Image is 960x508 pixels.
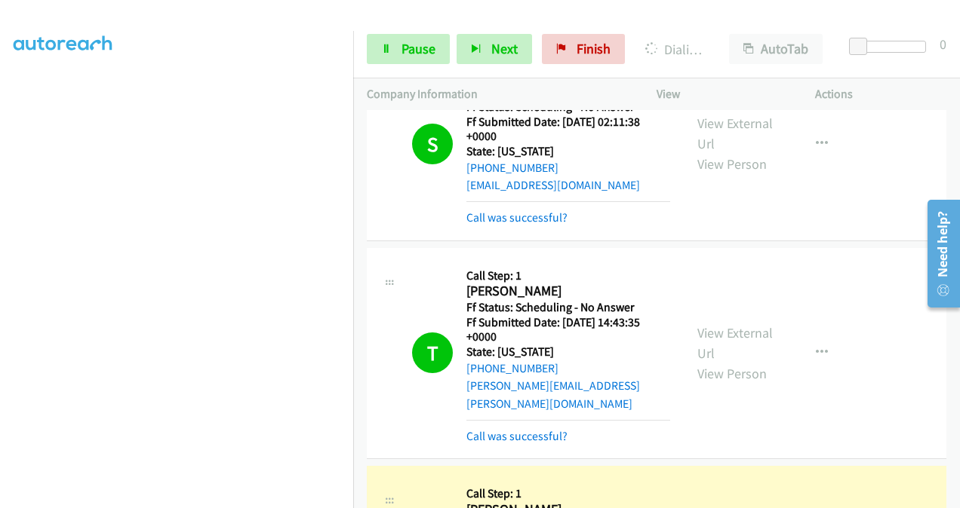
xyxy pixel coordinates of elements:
iframe: Resource Center [917,194,960,314]
h5: State: [US_STATE] [466,144,670,159]
h1: S [412,124,453,164]
h5: Call Step: 1 [466,486,670,501]
div: Delay between calls (in seconds) [857,41,926,53]
button: Next [457,34,532,64]
h5: Ff Submitted Date: [DATE] 02:11:38 +0000 [466,115,670,144]
p: Actions [815,85,946,103]
a: View Person [697,365,767,382]
span: Finish [577,40,611,57]
span: Next [491,40,518,57]
a: Finish [542,34,625,64]
p: View [657,85,788,103]
p: Company Information [367,85,629,103]
h1: T [412,332,453,373]
a: Call was successful? [466,210,568,225]
a: [PHONE_NUMBER] [466,361,558,375]
a: View Person [697,155,767,173]
h2: [PERSON_NAME] [466,283,670,300]
a: View External Url [697,115,773,152]
a: [EMAIL_ADDRESS][DOMAIN_NAME] [466,178,640,192]
a: View External Url [697,324,773,362]
a: [PHONE_NUMBER] [466,161,558,175]
h5: Ff Submitted Date: [DATE] 14:43:35 +0000 [466,315,670,344]
h5: Ff Status: Scheduling - No Answer [466,300,670,315]
a: Pause [367,34,450,64]
div: 0 [940,34,946,54]
button: AutoTab [729,34,823,64]
p: Dialing [PERSON_NAME] [645,39,702,60]
a: Call was successful? [466,429,568,443]
h5: Call Step: 1 [466,268,670,283]
span: Pause [402,40,435,57]
a: [PERSON_NAME][EMAIL_ADDRESS][PERSON_NAME][DOMAIN_NAME] [466,378,640,411]
h5: State: [US_STATE] [466,344,670,360]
